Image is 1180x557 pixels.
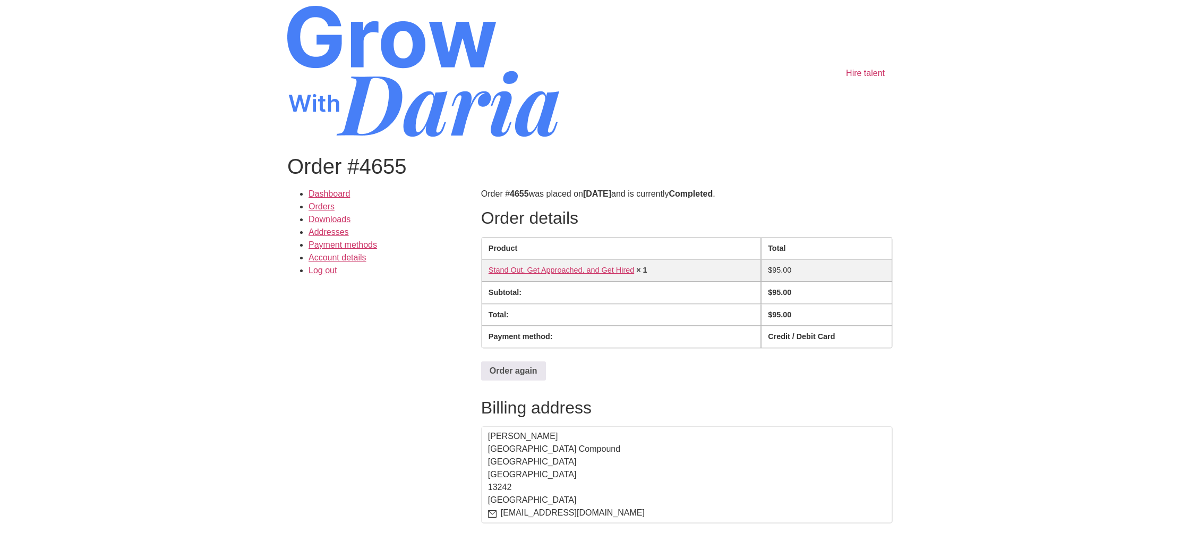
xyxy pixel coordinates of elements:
h1: Order #4655 [287,154,893,179]
th: Payment method: [482,326,761,348]
h2: Order details [481,208,893,228]
a: Payment methods [309,240,377,249]
a: Stand Out, Get Approached, and Get Hired​ [489,266,634,274]
th: Total [761,238,892,260]
th: Product [482,238,761,260]
p: Order # was placed on and is currently . [481,188,893,200]
mark: [DATE] [583,189,611,198]
a: Dashboard [309,189,350,198]
a: Downloads [309,215,350,224]
span: $ [768,266,772,274]
a: Order again [481,361,546,381]
span: 95.00 [768,310,791,319]
address: [PERSON_NAME] [GEOGRAPHIC_DATA] Compound [GEOGRAPHIC_DATA] [GEOGRAPHIC_DATA] 13242 [GEOGRAPHIC_DATA] [481,426,893,524]
h2: Billing address [481,398,893,418]
a: Account details [309,253,366,262]
img: Grow With Daria [287,6,559,137]
nav: Account pages [287,188,469,277]
strong: × 1 [636,266,647,274]
span: 95.00 [768,288,791,297]
mark: 4655 [510,189,529,198]
nav: Main menu [838,6,893,141]
a: Hire talent [838,63,893,84]
p: [EMAIL_ADDRESS][DOMAIN_NAME] [488,507,885,519]
bdi: 95.00 [768,266,791,274]
span: $ [768,310,772,319]
a: Log out [309,266,337,275]
a: Addresses [309,227,349,237]
span: $ [768,288,772,297]
mark: Completed [669,189,713,198]
th: Subtotal: [482,282,761,304]
td: Credit / Debit Card [761,326,892,348]
a: Orders [309,202,335,211]
th: Total: [482,304,761,326]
